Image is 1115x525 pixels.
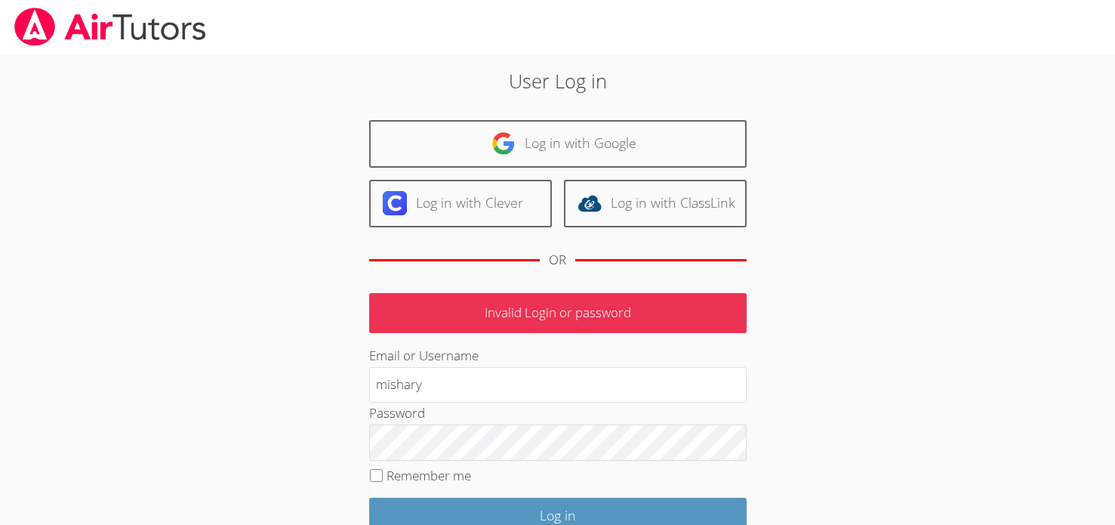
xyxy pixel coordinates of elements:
[257,66,859,95] h2: User Log in
[549,249,566,271] div: OR
[387,467,471,484] label: Remember me
[369,120,747,168] a: Log in with Google
[578,191,602,215] img: classlink-logo-d6bb404cc1216ec64c9a2012d9dc4662098be43eaf13dc465df04b49fa7ab582.svg
[491,131,516,156] img: google-logo-50288ca7cdecda66e5e0955fdab243c47b7ad437acaf1139b6f446037453330a.svg
[13,8,208,46] img: airtutors_banner-c4298cdbf04f3fff15de1276eac7730deb9818008684d7c2e4769d2f7ddbe033.png
[369,293,747,333] p: Invalid Login or password
[369,347,479,364] label: Email or Username
[369,180,552,227] a: Log in with Clever
[369,404,425,422] label: Password
[383,191,407,215] img: clever-logo-6eab21bc6e7a338710f1a6ff85c0baf02591cd810cc4098c63d3a4b26e2feb20.svg
[564,180,747,227] a: Log in with ClassLink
